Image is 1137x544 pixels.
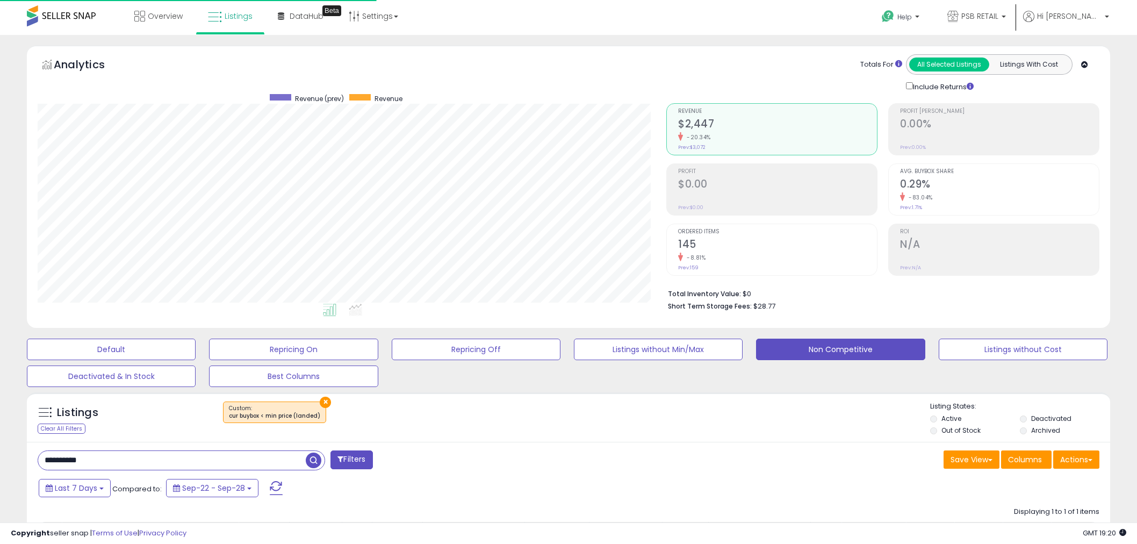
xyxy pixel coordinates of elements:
small: -83.04% [905,194,933,202]
span: Sep-22 - Sep-28 [182,483,245,493]
b: Short Term Storage Fees: [668,302,752,311]
span: $28.77 [753,301,775,311]
button: Listings With Cost [989,58,1069,71]
h2: $0.00 [678,178,877,192]
p: Listing States: [930,402,1110,412]
div: Include Returns [898,80,987,92]
h2: $2,447 [678,118,877,132]
span: Hi [PERSON_NAME] [1037,11,1102,22]
small: Prev: 1.71% [900,204,922,211]
small: Prev: N/A [900,264,921,271]
span: Ordered Items [678,229,877,235]
span: 2025-10-6 19:20 GMT [1083,528,1126,538]
button: Actions [1053,450,1099,469]
b: Total Inventory Value: [668,289,741,298]
button: Default [27,339,196,360]
a: Privacy Policy [139,528,186,538]
small: -8.81% [683,254,706,262]
small: Prev: 159 [678,264,699,271]
button: Non Competitive [756,339,925,360]
small: Prev: 0.00% [900,144,926,151]
h2: 0.00% [900,118,1099,132]
label: Deactivated [1031,414,1071,423]
span: Profit [PERSON_NAME] [900,109,1099,114]
a: Terms of Use [92,528,138,538]
button: Sep-22 - Sep-28 [166,479,258,497]
small: Prev: $3,072 [678,144,706,151]
div: cur buybox < min price (landed) [229,412,320,420]
div: Totals For [860,60,902,70]
small: Prev: $0.00 [678,204,703,211]
a: Hi [PERSON_NAME] [1023,11,1109,35]
button: Last 7 Days [39,479,111,497]
div: Tooltip anchor [322,5,341,16]
button: Repricing Off [392,339,560,360]
span: Custom: [229,404,320,420]
button: Deactivated & In Stock [27,366,196,387]
div: Clear All Filters [38,424,85,434]
div: Displaying 1 to 1 of 1 items [1014,507,1099,517]
h2: 0.29% [900,178,1099,192]
label: Active [941,414,961,423]
button: All Selected Listings [909,58,989,71]
span: Revenue (prev) [295,94,344,103]
button: × [320,397,331,408]
label: Archived [1031,426,1060,435]
button: Listings without Min/Max [574,339,743,360]
span: Profit [678,169,877,175]
a: Help [873,2,930,35]
label: Out of Stock [941,426,981,435]
span: Last 7 Days [55,483,97,493]
button: Columns [1001,450,1052,469]
button: Best Columns [209,366,378,387]
span: ROI [900,229,1099,235]
div: seller snap | | [11,528,186,539]
span: Listings [225,11,253,22]
button: Repricing On [209,339,378,360]
span: Avg. Buybox Share [900,169,1099,175]
h2: N/A [900,238,1099,253]
span: Overview [148,11,183,22]
span: Columns [1008,454,1042,465]
span: PSB RETAIL [961,11,998,22]
h5: Analytics [54,57,126,75]
li: $0 [668,287,1091,299]
span: Compared to: [112,484,162,494]
span: Revenue [375,94,402,103]
button: Filters [330,450,372,469]
span: Revenue [678,109,877,114]
button: Listings without Cost [939,339,1107,360]
button: Save View [944,450,999,469]
span: Help [897,12,912,22]
strong: Copyright [11,528,50,538]
span: DataHub [290,11,323,22]
h2: 145 [678,238,877,253]
h5: Listings [57,405,98,420]
small: -20.34% [683,133,711,141]
i: Get Help [881,10,895,23]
